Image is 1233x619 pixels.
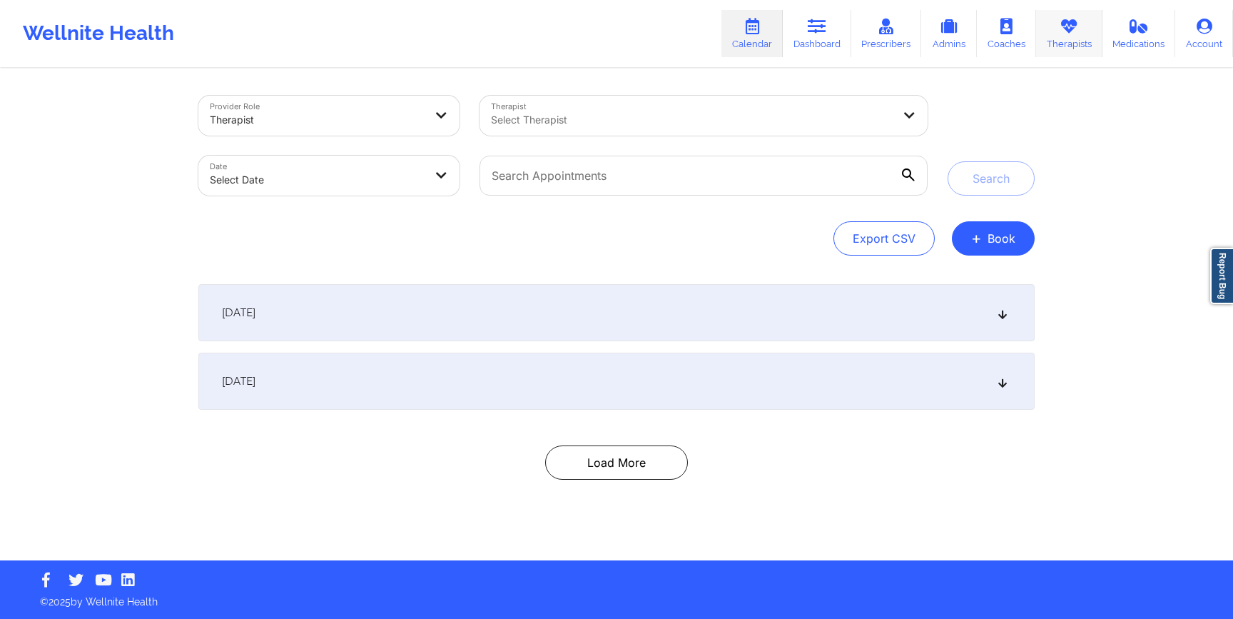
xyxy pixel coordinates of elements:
span: [DATE] [222,306,255,320]
span: [DATE] [222,374,255,388]
a: Dashboard [783,10,851,57]
a: Prescribers [851,10,922,57]
button: Export CSV [833,221,935,256]
span: + [971,234,982,242]
a: Therapists [1036,10,1102,57]
button: Search [948,161,1035,196]
a: Calendar [721,10,783,57]
input: Search Appointments [479,156,928,196]
p: © 2025 by Wellnite Health [30,585,1203,609]
button: Load More [545,446,688,480]
a: Medications [1102,10,1176,57]
button: +Book [952,221,1035,256]
div: Therapist [210,104,424,136]
a: Coaches [977,10,1036,57]
a: Account [1175,10,1233,57]
div: Select Date [210,164,424,196]
a: Report Bug [1210,248,1233,304]
a: Admins [921,10,977,57]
